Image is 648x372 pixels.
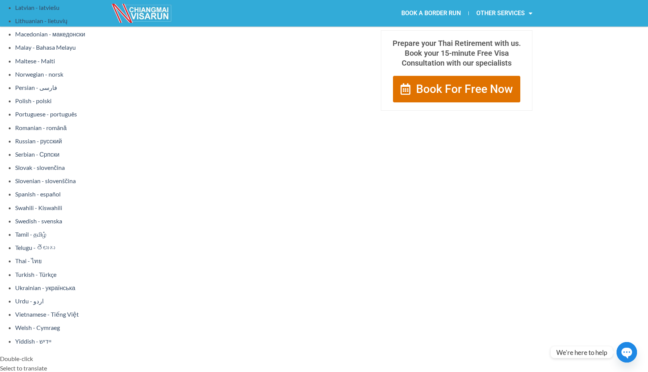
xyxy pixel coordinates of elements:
a: Persian - ‎‫فارسی‬‎ [15,84,57,91]
a: Ukrainian - українська [15,284,75,291]
a: Swedish - svenska [15,217,62,224]
a: Thai - ไทย [15,257,42,264]
a: Urdu - ‎‫اردو‬‎ [15,297,44,305]
a: Slovak - slovenčina [15,164,65,171]
a: Maltese - Malti [15,57,55,64]
a: Lithuanian - lietuvių [15,17,67,24]
a: Spanish - español [15,190,61,198]
a: Vietnamese - Tiếng Việt [15,311,79,318]
a: Turkish - Türkçe [15,271,56,278]
a: Telugu - తెలుగు [15,244,55,251]
a: Serbian - Српски [15,151,59,158]
a: Macedonian - македонски [15,30,85,38]
a: Yiddish - יידיש [15,337,52,345]
a: Polish - polski [15,97,52,104]
a: Slovenian - slovenščina [15,177,76,184]
a: Russian - русский [15,137,62,144]
a: Swahili - Kiswahili [15,204,62,211]
a: Norwegian - norsk [15,71,63,78]
a: Latvian - latviešu [15,4,59,11]
a: Welsh - Cymraeg [15,324,60,331]
a: Romanian - română [15,124,67,131]
a: Tamil - தமிழ் [15,231,46,238]
a: Malay - Bahasa Melayu [15,44,76,51]
a: Portuguese - português [15,110,77,118]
